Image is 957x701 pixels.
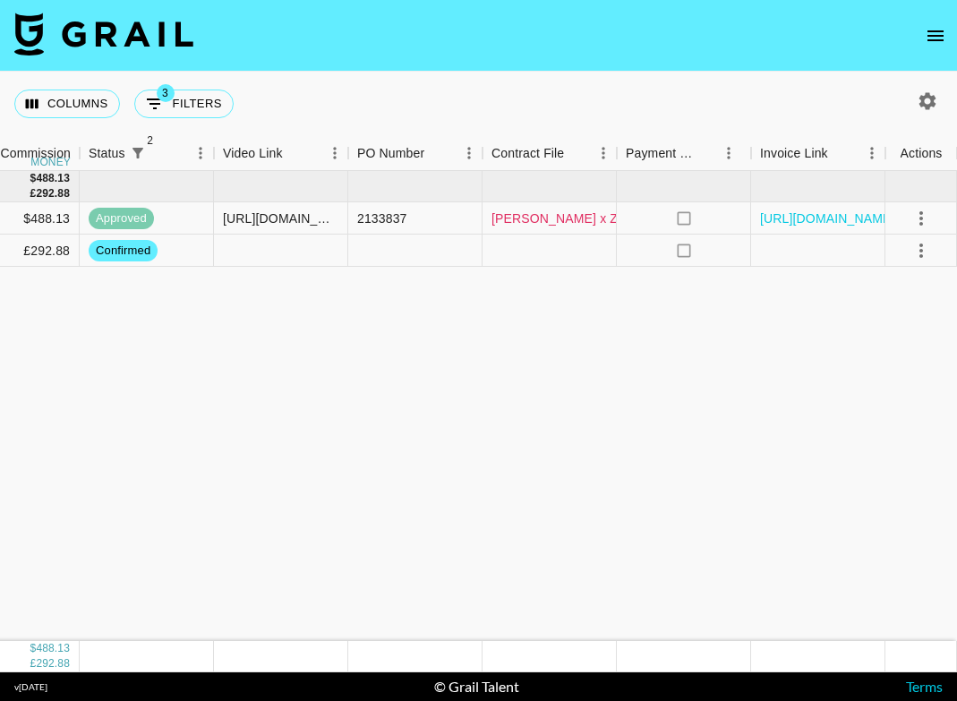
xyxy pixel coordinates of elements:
div: 292.88 [36,656,70,671]
div: $ [30,171,37,186]
div: £ [30,656,37,671]
button: Menu [590,140,617,167]
button: Menu [456,140,483,167]
button: Sort [696,141,721,166]
div: © Grail Talent [434,678,519,696]
div: Video Link [223,136,283,171]
button: Menu [321,140,348,167]
div: Status [89,136,125,171]
div: PO Number [357,136,424,171]
div: 488.13 [36,171,70,186]
button: Select columns [14,90,120,118]
div: https://www.instagram.com/stories/kinley.crossland/ [223,209,338,227]
div: Video Link [214,136,348,171]
div: $ [30,641,37,656]
button: Sort [424,141,449,166]
button: Menu [859,140,885,167]
div: £ [30,186,37,201]
span: 2 [141,132,159,150]
div: PO Number [348,136,483,171]
button: Show filters [125,141,150,166]
div: v [DATE] [14,681,47,693]
img: Grail Talent [14,13,193,56]
div: 2 active filters [125,141,150,166]
div: Invoice Link [751,136,885,171]
button: select merge strategy [906,235,936,266]
button: Show filters [134,90,234,118]
div: Payment Sent [617,136,751,171]
div: Actions [885,136,957,171]
a: [URL][DOMAIN_NAME] [760,209,895,227]
div: 2133837 [357,209,407,227]
a: Terms [906,678,943,695]
div: Contract File [483,136,617,171]
button: select merge strategy [906,203,936,234]
div: money [30,157,71,167]
button: Menu [187,140,214,167]
button: Sort [150,141,175,166]
div: 292.88 [36,186,70,201]
button: Sort [564,141,589,166]
button: Menu [715,140,742,167]
button: open drawer [918,18,953,54]
button: Sort [283,141,308,166]
button: Sort [828,141,853,166]
div: 488.13 [36,641,70,656]
a: [PERSON_NAME] x Zevo.jpeg [491,209,666,227]
div: Contract File [491,136,564,171]
div: Actions [901,136,943,171]
div: Payment Sent [626,136,696,171]
span: approved [89,210,154,227]
div: Invoice Link [760,136,828,171]
span: confirmed [89,243,158,260]
span: 3 [157,84,175,102]
div: Status [80,136,214,171]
